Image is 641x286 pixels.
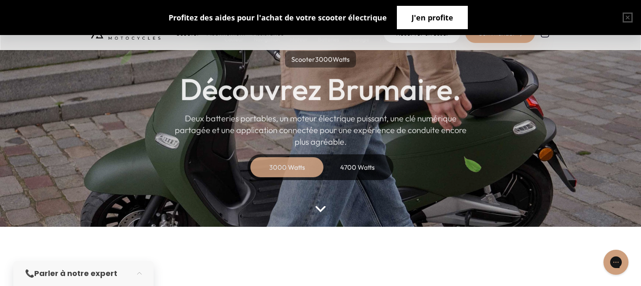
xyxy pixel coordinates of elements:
[599,247,633,278] iframe: Gorgias live chat messenger
[285,51,356,68] p: Scooter Watts
[315,206,326,212] img: arrow-bottom.png
[180,74,461,104] h1: Découvrez Brumaire.
[254,157,320,177] div: 3000 Watts
[174,113,467,148] p: Deux batteries portables, un moteur électrique puissant, une clé numérique partagée et une applic...
[315,55,333,63] span: 3000
[324,157,391,177] div: 4700 Watts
